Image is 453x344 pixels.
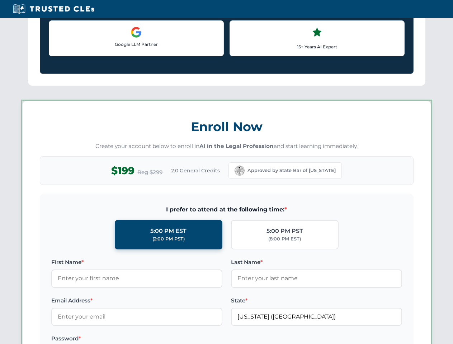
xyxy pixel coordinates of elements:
span: I prefer to attend at the following time: [51,205,402,214]
div: (2:00 PM PST) [152,235,185,243]
label: State [231,296,402,305]
span: 2.0 General Credits [171,167,220,175]
span: Reg $299 [137,168,162,177]
input: Enter your last name [231,269,402,287]
label: First Name [51,258,222,267]
input: Enter your first name [51,269,222,287]
div: 5:00 PM EST [150,226,187,236]
div: 5:00 PM PST [266,226,303,236]
input: Enter your email [51,308,222,326]
div: (8:00 PM EST) [268,235,301,243]
label: Last Name [231,258,402,267]
span: Approved by State Bar of [US_STATE] [247,167,336,174]
p: Google LLM Partner [55,41,218,48]
label: Password [51,334,222,343]
input: California (CA) [231,308,402,326]
img: California Bar [235,166,245,176]
label: Email Address [51,296,222,305]
img: Trusted CLEs [11,4,96,14]
img: Google [131,27,142,38]
h3: Enroll Now [40,115,414,138]
strong: AI in the Legal Profession [199,143,274,149]
span: $199 [111,163,135,179]
p: 15+ Years AI Expert [236,43,398,50]
p: Create your account below to enroll in and start learning immediately. [40,142,414,150]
